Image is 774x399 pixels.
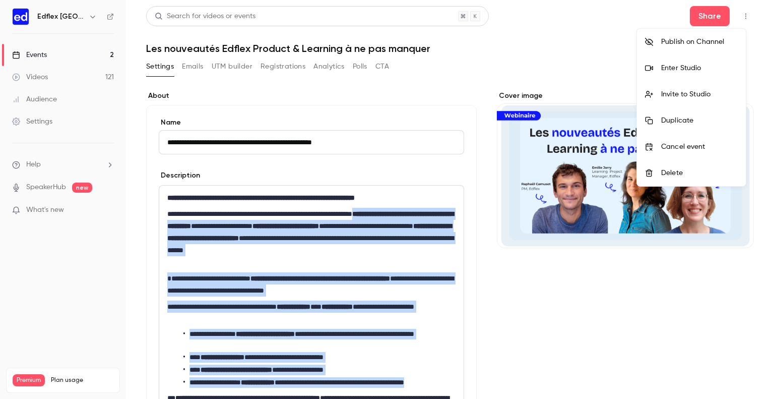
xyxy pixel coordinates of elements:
div: Invite to Studio [661,89,738,99]
div: Delete [661,168,738,178]
div: Cancel event [661,142,738,152]
div: Publish on Channel [661,37,738,47]
div: Duplicate [661,116,738,126]
div: Enter Studio [661,63,738,73]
